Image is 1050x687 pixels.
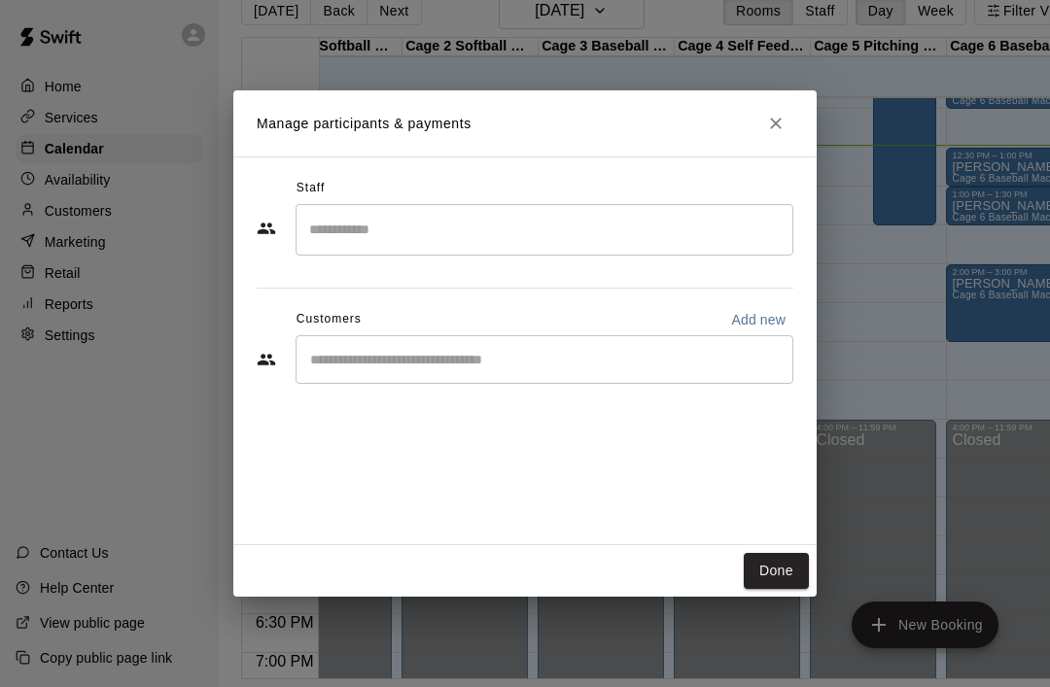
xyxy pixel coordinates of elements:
p: Add new [731,310,786,329]
button: Add new [723,304,793,335]
svg: Customers [257,350,276,369]
button: Close [758,106,793,141]
button: Done [744,553,809,589]
div: Start typing to search customers... [296,335,793,384]
div: Search staff [296,204,793,256]
svg: Staff [257,219,276,238]
p: Manage participants & payments [257,114,472,134]
span: Staff [297,173,325,204]
span: Customers [297,304,362,335]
